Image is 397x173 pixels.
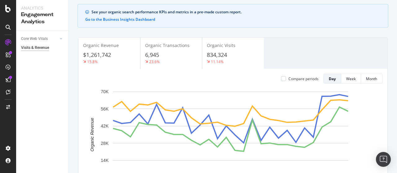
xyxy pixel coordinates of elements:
[21,45,64,51] a: Visits & Revenue
[101,123,109,128] text: 42K
[21,36,58,42] a: Core Web Vitals
[145,42,190,48] span: Organic Transactions
[21,45,49,51] div: Visits & Revenue
[376,152,391,167] div: Open Intercom Messenger
[90,118,95,152] text: Organic Revenue
[83,42,119,48] span: Organic Revenue
[346,76,356,81] div: Week
[207,42,235,48] span: Organic Visits
[83,51,111,58] span: $1,261,742
[78,4,388,28] div: info banner
[366,76,377,81] div: Month
[101,89,109,94] text: 70K
[85,17,155,22] button: Go to the Business Insights Dashboard
[21,11,64,25] div: Engagement Analytics
[101,158,109,163] text: 14K
[341,74,361,84] button: Week
[288,76,319,81] div: Compare periods
[21,36,48,42] div: Core Web Vitals
[91,9,381,15] div: See your organic search performance KPIs and metrics in a pre-made custom report.
[329,76,336,81] div: Day
[21,5,64,11] div: Analytics
[87,59,98,64] div: 15.8%
[361,74,382,84] button: Month
[207,51,227,58] span: 834,324
[101,106,109,111] text: 56K
[145,51,159,58] span: 6,945
[323,74,341,84] button: Day
[149,59,160,64] div: 23.6%
[211,59,224,64] div: 11.14%
[101,141,109,146] text: 28K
